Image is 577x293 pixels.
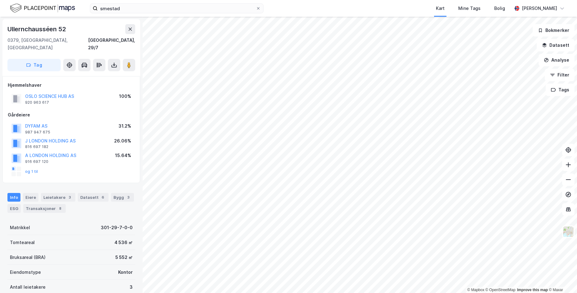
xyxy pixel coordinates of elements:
[111,193,134,202] div: Bygg
[100,194,106,200] div: 6
[98,4,256,13] input: Søk på adresse, matrikkel, gårdeiere, leietakere eller personer
[23,193,38,202] div: Eiere
[23,204,66,213] div: Transaksjoner
[10,224,30,231] div: Matrikkel
[25,144,48,149] div: 816 697 182
[10,239,35,246] div: Tomteareal
[10,269,41,276] div: Eiendomstype
[88,37,135,51] div: [GEOGRAPHIC_DATA], 29/7
[522,5,557,12] div: [PERSON_NAME]
[533,24,575,37] button: Bokmerker
[118,269,133,276] div: Kontor
[119,93,131,100] div: 100%
[494,5,505,12] div: Bolig
[25,100,49,105] div: 920 963 617
[41,193,75,202] div: Leietakere
[114,137,131,145] div: 26.06%
[115,254,133,261] div: 5 552 ㎡
[546,84,575,96] button: Tags
[7,193,20,202] div: Info
[486,288,516,292] a: OpenStreetMap
[7,37,88,51] div: 0379, [GEOGRAPHIC_DATA], [GEOGRAPHIC_DATA]
[8,111,135,119] div: Gårdeiere
[546,263,577,293] div: Kontrollprogram for chat
[67,194,73,200] div: 3
[130,283,133,291] div: 3
[10,283,46,291] div: Antall leietakere
[7,24,67,34] div: Ullernchausséen 52
[458,5,481,12] div: Mine Tags
[114,239,133,246] div: 4 536 ㎡
[78,193,109,202] div: Datasett
[10,254,46,261] div: Bruksareal (BRA)
[546,263,577,293] iframe: Chat Widget
[57,205,63,212] div: 8
[537,39,575,51] button: Datasett
[125,194,131,200] div: 3
[562,226,574,238] img: Z
[436,5,445,12] div: Kart
[517,288,548,292] a: Improve this map
[467,288,484,292] a: Mapbox
[8,81,135,89] div: Hjemmelshaver
[25,159,48,164] div: 916 697 120
[101,224,133,231] div: 301-29-7-0-0
[115,152,131,159] div: 15.64%
[118,122,131,130] div: 31.2%
[7,59,61,71] button: Tag
[7,204,21,213] div: ESG
[10,3,75,14] img: logo.f888ab2527a4732fd821a326f86c7f29.svg
[539,54,575,66] button: Analyse
[545,69,575,81] button: Filter
[25,130,50,135] div: 987 947 675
